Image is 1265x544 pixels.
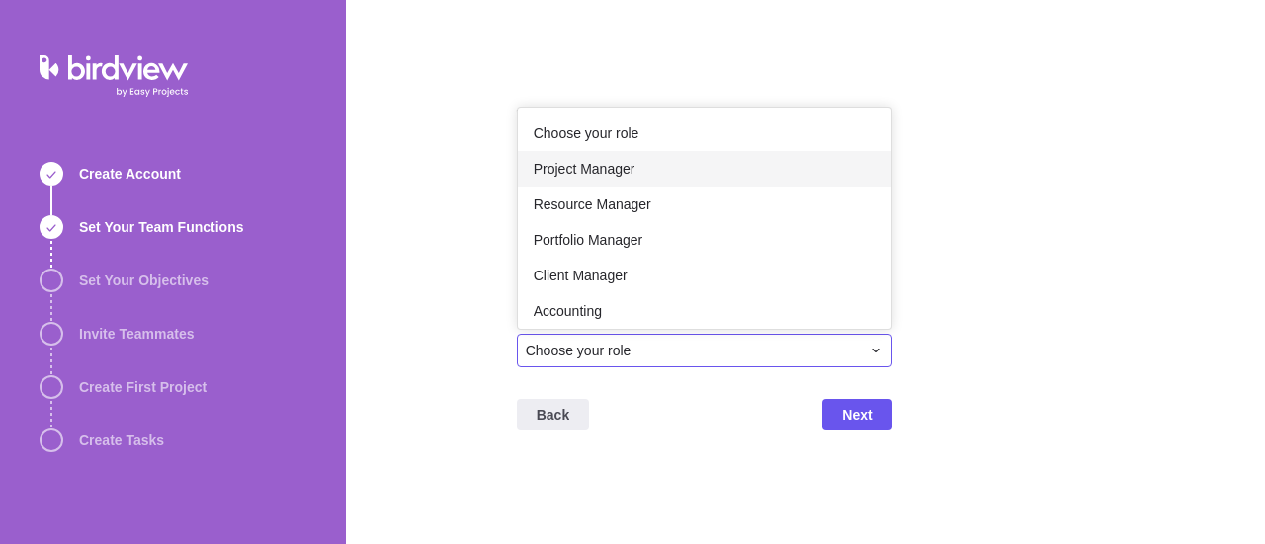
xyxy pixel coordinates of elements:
[534,301,602,321] span: Accounting
[526,341,632,360] span: Choose your role
[534,266,628,285] span: Client Manager
[534,159,635,179] span: Project Manager
[534,123,639,143] span: Choose your role
[534,194,651,214] span: Resource Manager
[534,230,643,250] span: Portfolio Manager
